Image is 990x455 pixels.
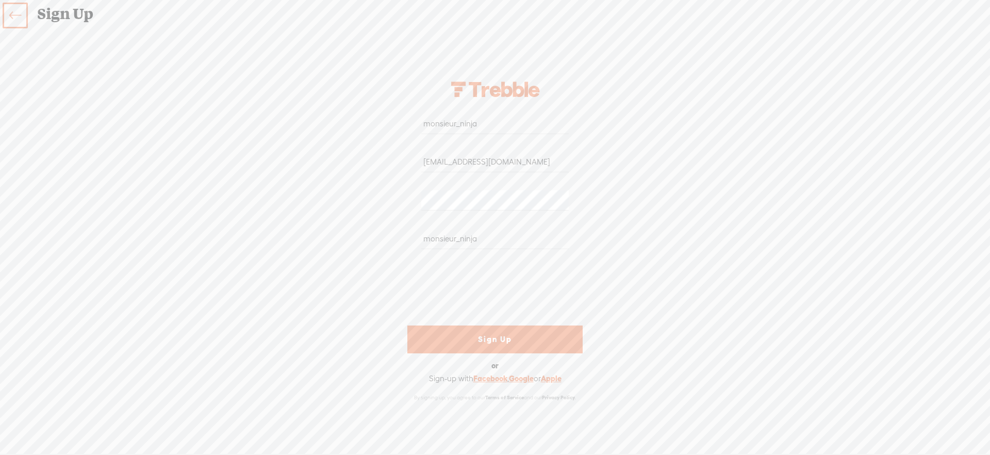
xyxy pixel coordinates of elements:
div: or [491,358,499,374]
a: Terms of Service [485,395,524,400]
input: Enter Your Email [421,152,568,172]
div: By signing up, you agree to our and our . [405,389,585,406]
div: Sign-up with , or [429,373,562,384]
a: Facebook [473,374,507,383]
a: Apple [541,374,562,383]
input: Add a name to your profile [421,229,568,249]
input: Choose Your Username [421,114,568,134]
a: Privacy Policy [542,395,575,400]
iframe: reCAPTCHA [413,262,570,302]
a: Sign Up [407,326,583,353]
a: Google [509,374,534,383]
